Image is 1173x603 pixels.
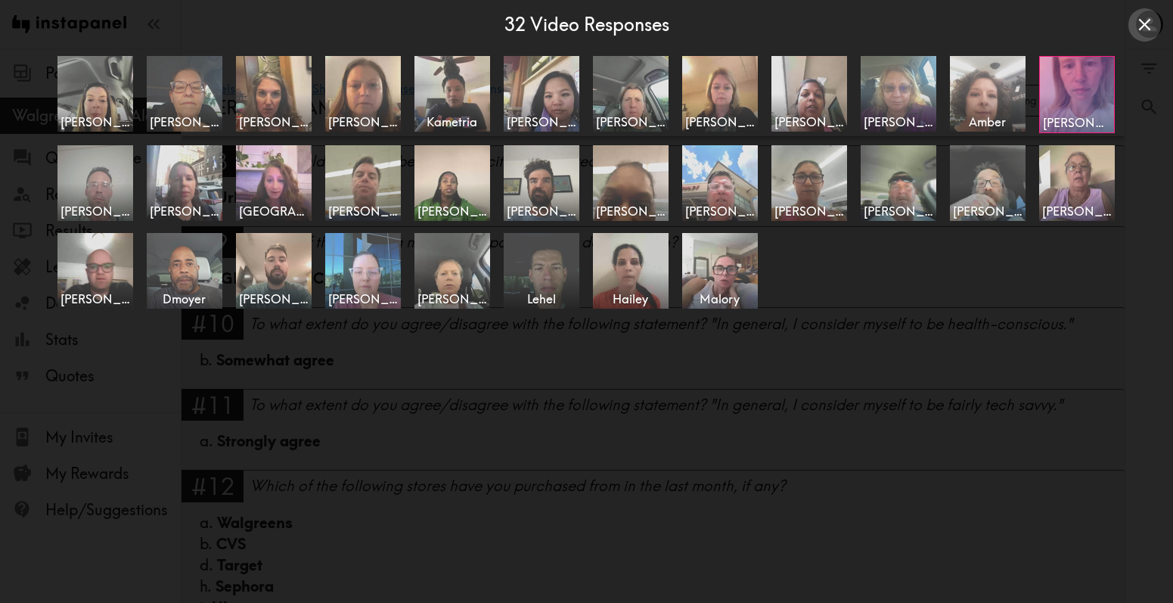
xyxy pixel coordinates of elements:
[147,233,224,309] a: Dmoyer
[417,291,487,307] span: [PERSON_NAME]
[236,233,313,309] a: [PERSON_NAME]
[328,113,398,130] span: [PERSON_NAME]
[950,56,1027,132] a: Amber
[593,145,670,221] a: [PERSON_NAME]
[774,113,844,130] span: [PERSON_NAME]
[596,291,666,307] span: Hailey
[150,203,219,219] span: [PERSON_NAME]
[864,203,933,219] span: [PERSON_NAME]
[328,203,398,219] span: [PERSON_NAME]
[1042,203,1112,219] span: [PERSON_NAME]
[953,203,1022,219] span: [PERSON_NAME]
[950,145,1027,221] a: [PERSON_NAME]
[417,113,487,130] span: Kametria
[685,113,755,130] span: [PERSON_NAME]
[771,56,849,132] a: [PERSON_NAME]
[682,233,759,309] a: Malory
[682,145,759,221] a: [PERSON_NAME]
[504,12,669,38] h4: 32 Video Responses
[1043,114,1111,131] span: [PERSON_NAME]
[504,56,581,132] a: [PERSON_NAME]
[593,56,670,132] a: [PERSON_NAME]
[596,113,666,130] span: [PERSON_NAME]
[861,56,938,132] a: [PERSON_NAME]
[325,145,402,221] a: [PERSON_NAME]
[239,113,309,130] span: [PERSON_NAME]
[150,291,219,307] span: Dmoyer
[57,145,135,221] a: [PERSON_NAME]
[236,56,313,132] a: [PERSON_NAME]
[507,203,576,219] span: [PERSON_NAME]
[57,233,135,309] a: [PERSON_NAME]
[504,233,581,309] a: Lehel
[861,145,938,221] a: [PERSON_NAME]
[325,56,402,132] a: [PERSON_NAME]
[507,291,576,307] span: Lehel
[682,56,759,132] a: [PERSON_NAME]
[236,145,313,221] a: [GEOGRAPHIC_DATA]
[325,233,402,309] a: [PERSON_NAME]
[593,233,670,309] a: Hailey
[147,145,224,221] a: [PERSON_NAME]
[774,203,844,219] span: [PERSON_NAME]
[1039,56,1116,133] a: [PERSON_NAME]
[61,203,130,219] span: [PERSON_NAME]
[239,203,309,219] span: [GEOGRAPHIC_DATA]
[507,113,576,130] span: [PERSON_NAME]
[864,113,933,130] span: [PERSON_NAME]
[61,291,130,307] span: [PERSON_NAME]
[504,145,581,221] a: [PERSON_NAME]
[328,291,398,307] span: [PERSON_NAME]
[685,203,755,219] span: [PERSON_NAME]
[596,203,666,219] span: [PERSON_NAME]
[771,145,849,221] a: [PERSON_NAME]
[685,291,755,307] span: Malory
[150,113,219,130] span: [PERSON_NAME]
[1128,8,1161,41] button: Close expanded view
[414,233,492,309] a: [PERSON_NAME]
[147,56,224,132] a: [PERSON_NAME]
[953,113,1022,130] span: Amber
[414,56,492,132] a: Kametria
[239,291,309,307] span: [PERSON_NAME]
[61,113,130,130] span: [PERSON_NAME]
[414,145,492,221] a: [PERSON_NAME]
[1039,145,1116,221] a: [PERSON_NAME]
[57,56,135,132] a: [PERSON_NAME]
[417,203,487,219] span: [PERSON_NAME]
